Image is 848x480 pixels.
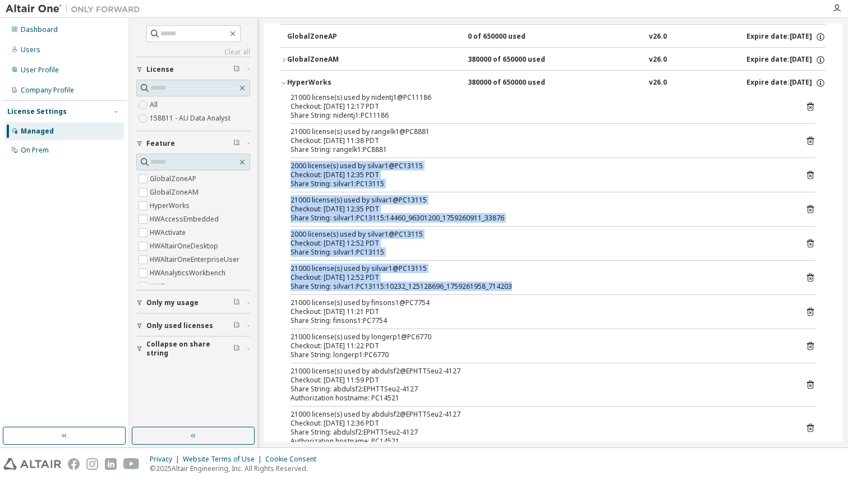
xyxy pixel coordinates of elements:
[291,333,789,341] div: 21000 license(s) used by longerp1@PC6770
[291,419,789,428] div: Checkout: [DATE] 12:36 PDT
[649,78,667,88] div: v26.0
[150,172,199,186] label: GlobalZoneAP
[291,127,789,136] div: 21000 license(s) used by rangelk1@PC8881
[291,437,789,446] div: Authorization hostname: PC14521
[150,239,220,253] label: HWAltairOneDesktop
[291,410,789,419] div: 21000 license(s) used by abdulsf2@EPHTTSeu2-4127
[136,290,250,315] button: Only my usage
[146,139,175,148] span: Feature
[291,341,789,350] div: Checkout: [DATE] 11:22 PDT
[21,25,58,34] div: Dashboard
[21,45,40,54] div: Users
[291,264,789,273] div: 21000 license(s) used by silvar1@PC13115
[150,266,228,280] label: HWAnalyticsWorkbench
[291,111,789,120] div: Share String: nidentj1:PC11186
[280,71,826,95] button: HyperWorks380000 of 650000 usedv26.0Expire date:[DATE]
[136,336,250,361] button: Collapse on share string
[291,394,789,403] div: Authorization hostname: PC14521
[21,86,74,95] div: Company Profile
[150,112,233,125] label: 158811 - AU Data Analyst
[280,48,826,72] button: GlobalZoneAM380000 of 650000 usedv26.0Expire date:[DATE]
[150,213,221,226] label: HWAccessEmbedded
[105,458,117,470] img: linkedin.svg
[183,455,265,464] div: Website Terms of Use
[233,344,240,353] span: Clear filter
[265,455,323,464] div: Cookie Consent
[150,253,242,266] label: HWAltairOneEnterpriseUser
[291,179,789,188] div: Share String: silvar1:PC13115
[291,136,789,145] div: Checkout: [DATE] 11:38 PDT
[21,127,54,136] div: Managed
[233,321,240,330] span: Clear filter
[136,57,250,82] button: License
[291,307,789,316] div: Checkout: [DATE] 11:21 PDT
[291,273,789,282] div: Checkout: [DATE] 12:52 PDT
[746,55,826,65] div: Expire date: [DATE]
[233,139,240,148] span: Clear filter
[291,93,789,102] div: 21000 license(s) used by nidentj1@PC11186
[150,226,188,239] label: HWActivate
[468,78,569,88] div: 380000 of 650000 used
[86,458,98,470] img: instagram.svg
[136,131,250,156] button: Feature
[146,340,233,358] span: Collapse on share string
[291,350,789,359] div: Share String: longerp1:PC6770
[287,25,826,49] button: GlobalZoneAP0 of 650000 usedv26.0Expire date:[DATE]
[68,458,80,470] img: facebook.svg
[287,55,388,65] div: GlobalZoneAM
[233,65,240,74] span: Clear filter
[291,428,789,437] div: Share String: abdulsf2:EPHTTSeu2-4127
[291,282,789,291] div: Share String: silvar1:PC13115:10232_125128696_1759261958_714203
[291,145,789,154] div: Share String: rangelk1:PC8881
[136,313,250,338] button: Only used licenses
[21,66,59,75] div: User Profile
[291,161,789,170] div: 2000 license(s) used by silvar1@PC13115
[291,316,789,325] div: Share String: finsons1:PC7754
[291,230,789,239] div: 2000 license(s) used by silvar1@PC13115
[291,298,789,307] div: 21000 license(s) used by finsons1@PC7754
[291,196,789,205] div: 21000 license(s) used by silvar1@PC13115
[287,32,388,42] div: GlobalZoneAP
[649,55,667,65] div: v26.0
[233,298,240,307] span: Clear filter
[150,280,195,293] label: HWCompose
[291,214,789,223] div: Share String: silvar1:PC13115:14460_96301200_1759260911_33876
[7,107,67,116] div: License Settings
[150,464,323,473] p: © 2025 Altair Engineering, Inc. All Rights Reserved.
[146,65,174,74] span: License
[291,102,789,111] div: Checkout: [DATE] 12:17 PDT
[150,199,192,213] label: HyperWorks
[291,205,789,214] div: Checkout: [DATE] 12:35 PDT
[291,367,789,376] div: 21000 license(s) used by abdulsf2@EPHTTSeu2-4127
[287,78,388,88] div: HyperWorks
[746,78,826,88] div: Expire date: [DATE]
[291,239,789,248] div: Checkout: [DATE] 12:52 PDT
[746,32,826,42] div: Expire date: [DATE]
[6,3,146,15] img: Altair One
[649,32,667,42] div: v26.0
[3,458,61,470] img: altair_logo.svg
[291,376,789,385] div: Checkout: [DATE] 11:59 PDT
[291,248,789,257] div: Share String: silvar1:PC13115
[150,98,160,112] label: All
[291,385,789,394] div: Share String: abdulsf2:EPHTTSeu2-4127
[146,298,199,307] span: Only my usage
[21,146,49,155] div: On Prem
[468,32,569,42] div: 0 of 650000 used
[291,170,789,179] div: Checkout: [DATE] 12:35 PDT
[123,458,140,470] img: youtube.svg
[150,455,183,464] div: Privacy
[468,55,569,65] div: 380000 of 650000 used
[146,321,213,330] span: Only used licenses
[136,48,250,57] a: Clear all
[150,186,201,199] label: GlobalZoneAM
